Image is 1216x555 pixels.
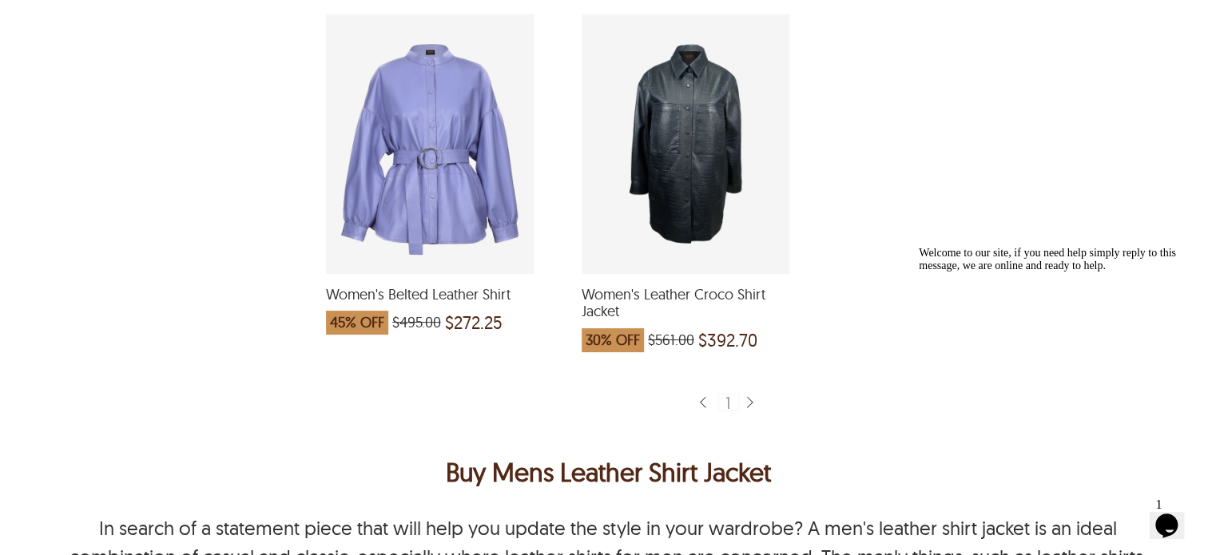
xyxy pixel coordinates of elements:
[392,315,441,331] span: $495.00
[445,315,503,331] span: $272.25
[912,240,1200,483] iframe: chat widget
[1149,491,1200,539] iframe: chat widget
[648,332,694,348] span: $561.00
[582,286,789,320] span: Women's Leather Croco Shirt Jacket
[718,394,739,411] div: 1
[326,311,388,335] span: 45% OFF
[326,264,534,343] a: Women's Belted Leather Shirt which was at a price of $495.00, now after discount the price is
[6,6,264,31] span: Welcome to our site, if you need help simply reply to this message, we are online and ready to help.
[326,286,534,303] span: Women's Belted Leather Shirt
[696,395,709,410] img: sprite-icon
[698,332,757,348] span: $392.70
[61,453,1155,491] h1: Buy Mens Leather Shirt Jacket
[6,6,294,32] div: Welcome to our site, if you need help simply reply to this message, we are online and ready to help.
[743,395,756,410] img: sprite-icon
[582,328,644,352] span: 30% OFF
[582,264,789,360] a: Women's Leather Croco Shirt Jacket which was at a price of $561.00, now after discount the price is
